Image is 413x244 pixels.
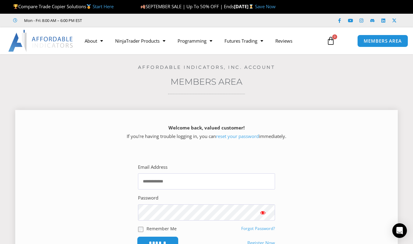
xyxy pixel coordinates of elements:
[13,3,114,9] span: Compare Trade Copier Solutions
[218,34,269,48] a: Futures Trading
[138,163,168,172] label: Email Address
[269,34,298,48] a: Reviews
[138,194,158,202] label: Password
[26,124,387,141] p: If you’re having trouble logging in, you can immediately.
[141,4,145,9] img: 🍂
[13,4,18,9] img: 🏆
[357,35,408,47] a: MEMBERS AREA
[364,39,402,43] span: MEMBERS AREA
[249,4,253,9] img: ⌛
[317,32,344,50] a: 0
[146,225,177,232] label: Remember Me
[138,64,275,70] a: Affordable Indicators, Inc. Account
[171,34,218,48] a: Programming
[8,30,74,52] img: LogoAI | Affordable Indicators – NinjaTrader
[90,17,182,23] iframe: Customer reviews powered by Trustpilot
[234,3,255,9] strong: [DATE]
[168,125,245,131] strong: Welcome back, valued customer!
[93,3,114,9] a: Start Here
[255,3,276,9] a: Save Now
[79,34,109,48] a: About
[216,133,259,139] a: reset your password
[332,34,337,39] span: 0
[171,76,242,87] a: Members Area
[109,34,171,48] a: NinjaTrader Products
[241,226,275,231] a: Forgot Password?
[251,204,275,221] button: Show password
[392,223,407,238] div: Open Intercom Messenger
[140,3,234,9] span: SEPTEMBER SALE | Up To 50% OFF | Ends
[86,4,91,9] img: 🥇
[23,17,82,24] span: Mon - Fri: 8:00 AM – 6:00 PM EST
[79,34,322,48] nav: Menu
